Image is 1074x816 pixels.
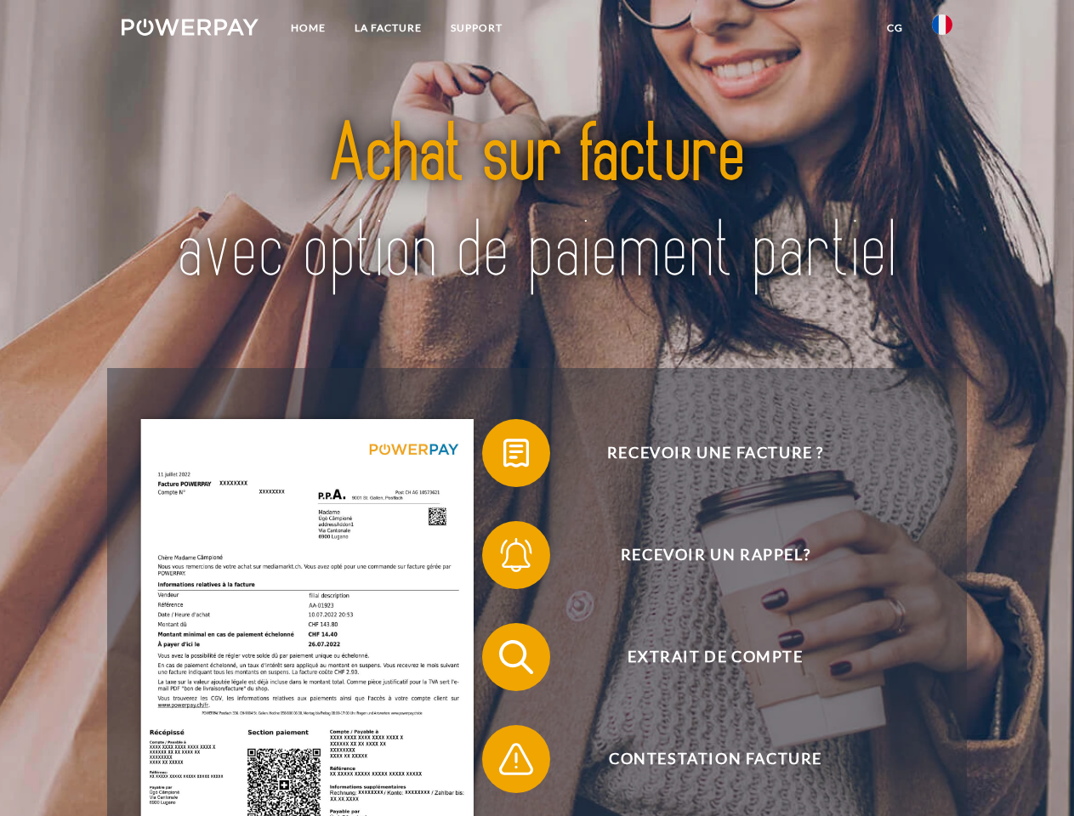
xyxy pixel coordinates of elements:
[507,419,923,487] span: Recevoir une facture ?
[122,19,259,36] img: logo-powerpay-white.svg
[507,623,923,691] span: Extrait de compte
[276,13,340,43] a: Home
[482,725,924,793] button: Contestation Facture
[495,534,537,576] img: qb_bell.svg
[162,82,912,326] img: title-powerpay_fr.svg
[436,13,517,43] a: Support
[495,738,537,780] img: qb_warning.svg
[482,419,924,487] button: Recevoir une facture ?
[482,521,924,589] button: Recevoir un rappel?
[340,13,436,43] a: LA FACTURE
[482,623,924,691] button: Extrait de compte
[932,14,952,35] img: fr
[872,13,918,43] a: CG
[495,432,537,474] img: qb_bill.svg
[507,725,923,793] span: Contestation Facture
[495,636,537,678] img: qb_search.svg
[507,521,923,589] span: Recevoir un rappel?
